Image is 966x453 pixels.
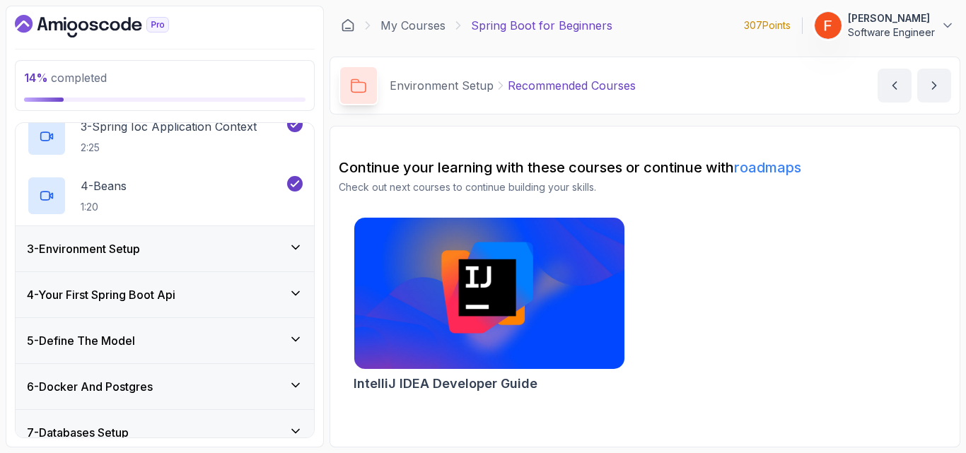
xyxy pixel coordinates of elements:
a: Dashboard [15,15,202,37]
a: roadmaps [734,159,801,176]
button: next content [917,69,951,102]
button: 5-Define The Model [16,318,314,363]
span: 14 % [24,71,48,85]
h3: 6 - Docker And Postgres [27,378,153,395]
h3: 5 - Define The Model [27,332,135,349]
p: 4 - Beans [81,177,127,194]
p: Spring Boot for Beginners [471,17,612,34]
p: Recommended Courses [508,77,636,94]
h2: IntelliJ IDEA Developer Guide [354,374,537,394]
img: user profile image [815,12,842,39]
a: Dashboard [341,18,355,33]
p: 307 Points [744,18,791,33]
button: user profile image[PERSON_NAME]Software Engineer [814,11,955,40]
button: 4-Beans1:20 [27,176,303,216]
button: 6-Docker And Postgres [16,364,314,409]
p: [PERSON_NAME] [848,11,935,25]
a: IntelliJ IDEA Developer Guide cardIntelliJ IDEA Developer Guide [354,217,625,394]
p: Check out next courses to continue building your skills. [339,180,951,194]
span: completed [24,71,107,85]
button: 3-Environment Setup [16,226,314,271]
button: 4-Your First Spring Boot Api [16,272,314,317]
h3: 7 - Databases Setup [27,424,129,441]
p: 1:20 [81,200,127,214]
h3: 4 - Your First Spring Boot Api [27,286,175,303]
img: IntelliJ IDEA Developer Guide card [354,218,624,369]
a: My Courses [380,17,446,34]
h3: 3 - Environment Setup [27,240,140,257]
p: Software Engineer [848,25,935,40]
button: 3-Spring Ioc Application Context2:25 [27,117,303,156]
p: Environment Setup [390,77,494,94]
p: 2:25 [81,141,257,155]
p: 3 - Spring Ioc Application Context [81,118,257,135]
h2: Continue your learning with these courses or continue with [339,158,951,177]
button: previous content [878,69,912,102]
